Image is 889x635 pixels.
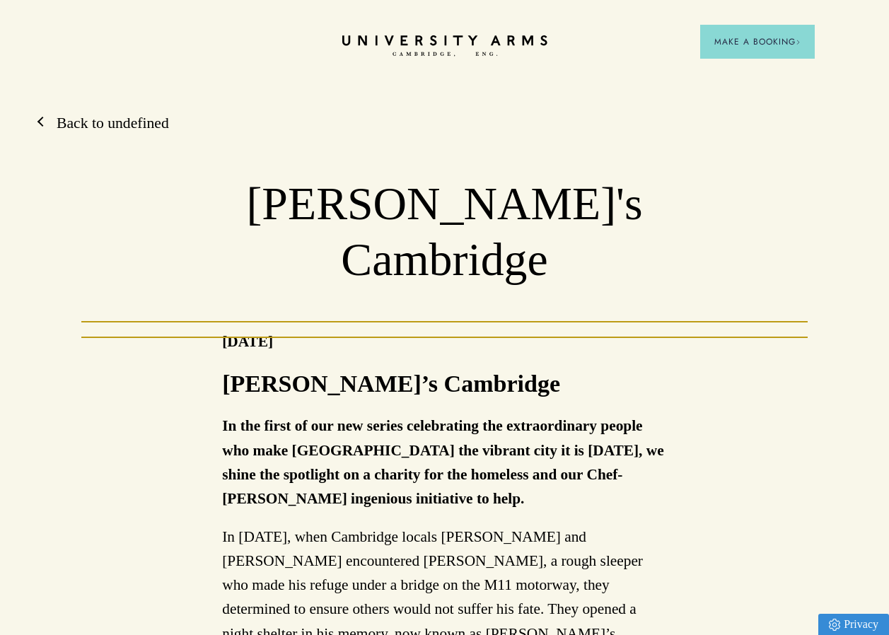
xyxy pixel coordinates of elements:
[222,371,560,397] strong: [PERSON_NAME]’s Cambridge
[796,40,801,45] img: Arrow icon
[149,176,741,287] h1: [PERSON_NAME]'s Cambridge
[818,614,889,635] a: Privacy
[714,35,801,48] span: Make a Booking
[42,113,169,134] a: Back to undefined
[342,35,547,57] a: Home
[700,25,815,59] button: Make a BookingArrow icon
[222,330,273,354] p: [DATE]
[222,417,663,506] strong: In the first of our new series celebrating the extraordinary people who make [GEOGRAPHIC_DATA] th...
[829,619,840,631] img: Privacy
